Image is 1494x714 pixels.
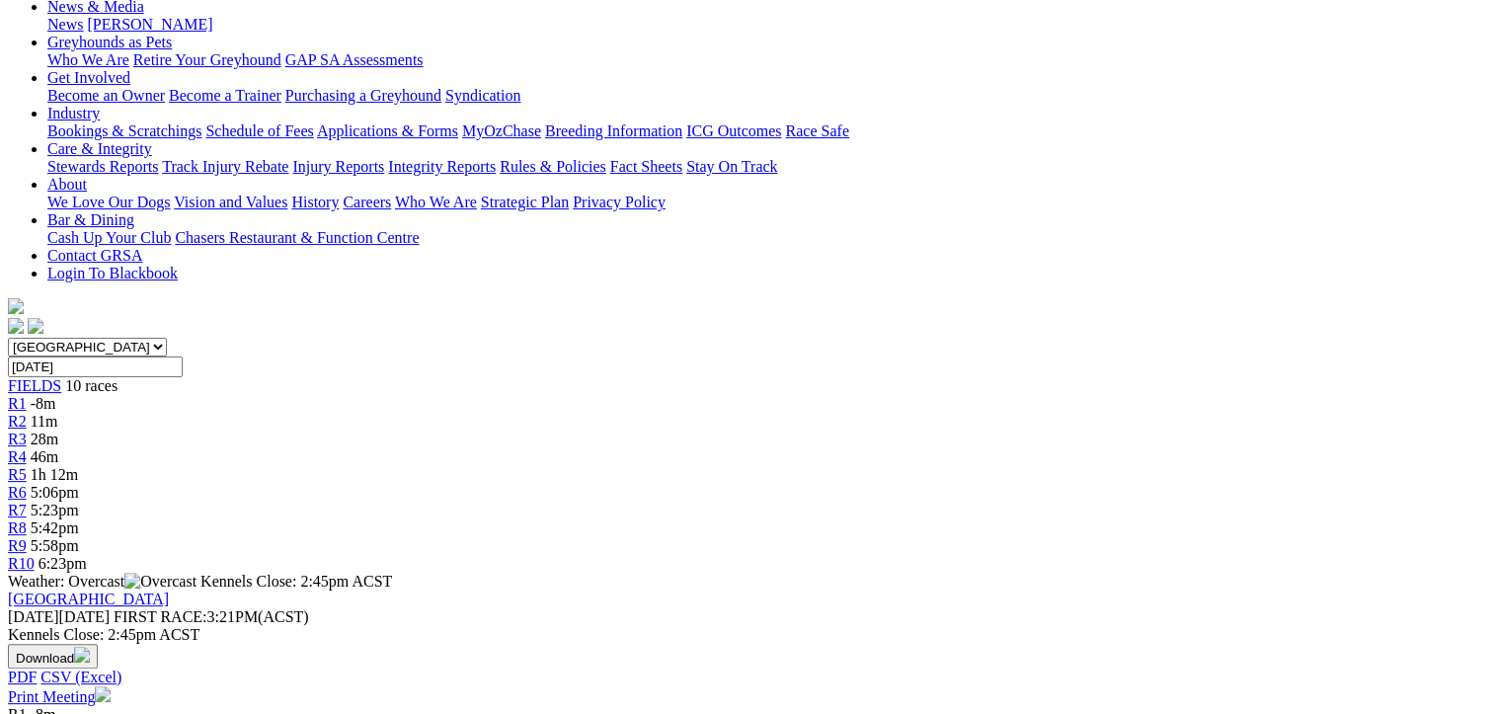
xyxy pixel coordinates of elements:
[8,669,1486,686] div: Download
[40,669,121,685] a: CSV (Excel)
[462,122,541,139] a: MyOzChase
[47,229,1486,247] div: Bar & Dining
[47,211,134,228] a: Bar & Dining
[317,122,458,139] a: Applications & Forms
[47,105,100,121] a: Industry
[47,229,171,246] a: Cash Up Your Club
[133,51,281,68] a: Retire Your Greyhound
[31,519,79,536] span: 5:42pm
[686,158,777,175] a: Stay On Track
[8,669,37,685] a: PDF
[8,644,98,669] button: Download
[200,573,392,590] span: Kennels Close: 2:45pm ACST
[8,377,61,394] a: FIELDS
[8,466,27,483] a: R5
[31,395,56,412] span: -8m
[31,413,58,430] span: 11m
[39,555,87,572] span: 6:23pm
[285,87,441,104] a: Purchasing a Greyhound
[8,318,24,334] img: facebook.svg
[47,51,129,68] a: Who We Are
[8,484,27,501] a: R6
[785,122,848,139] a: Race Safe
[500,158,606,175] a: Rules & Policies
[8,413,27,430] a: R2
[395,194,477,210] a: Who We Are
[8,555,35,572] a: R10
[28,318,43,334] img: twitter.svg
[205,122,313,139] a: Schedule of Fees
[87,16,212,33] a: [PERSON_NAME]
[47,158,1486,176] div: Care & Integrity
[686,122,781,139] a: ICG Outcomes
[74,647,90,663] img: download.svg
[47,158,158,175] a: Stewards Reports
[31,431,58,447] span: 28m
[47,51,1486,69] div: Greyhounds as Pets
[291,194,339,210] a: History
[8,608,59,625] span: [DATE]
[8,502,27,518] a: R7
[8,573,200,590] span: Weather: Overcast
[175,229,419,246] a: Chasers Restaurant & Function Centre
[8,448,27,465] a: R4
[47,87,165,104] a: Become an Owner
[114,608,206,625] span: FIRST RACE:
[47,176,87,193] a: About
[31,537,79,554] span: 5:58pm
[47,122,1486,140] div: Industry
[545,122,682,139] a: Breeding Information
[47,194,1486,211] div: About
[31,502,79,518] span: 5:23pm
[445,87,520,104] a: Syndication
[8,431,27,447] a: R3
[31,466,78,483] span: 1h 12m
[47,247,142,264] a: Contact GRSA
[8,298,24,314] img: logo-grsa-white.png
[285,51,424,68] a: GAP SA Assessments
[8,537,27,554] a: R9
[169,87,281,104] a: Become a Trainer
[47,34,172,50] a: Greyhounds as Pets
[8,626,1486,644] div: Kennels Close: 2:45pm ACST
[343,194,391,210] a: Careers
[114,608,309,625] span: 3:21PM(ACST)
[8,395,27,412] a: R1
[8,357,183,377] input: Select date
[47,265,178,281] a: Login To Blackbook
[8,591,169,607] a: [GEOGRAPHIC_DATA]
[124,573,197,591] img: Overcast
[8,519,27,536] a: R8
[31,484,79,501] span: 5:06pm
[47,140,152,157] a: Care & Integrity
[47,87,1486,105] div: Get Involved
[65,377,118,394] span: 10 races
[95,686,111,702] img: printer.svg
[47,16,83,33] a: News
[8,608,110,625] span: [DATE]
[162,158,288,175] a: Track Injury Rebate
[481,194,569,210] a: Strategic Plan
[47,122,201,139] a: Bookings & Scratchings
[174,194,287,210] a: Vision and Values
[47,16,1486,34] div: News & Media
[47,194,170,210] a: We Love Our Dogs
[388,158,496,175] a: Integrity Reports
[610,158,682,175] a: Fact Sheets
[31,448,58,465] span: 46m
[8,688,111,705] a: Print Meeting
[573,194,666,210] a: Privacy Policy
[292,158,384,175] a: Injury Reports
[47,69,130,86] a: Get Involved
